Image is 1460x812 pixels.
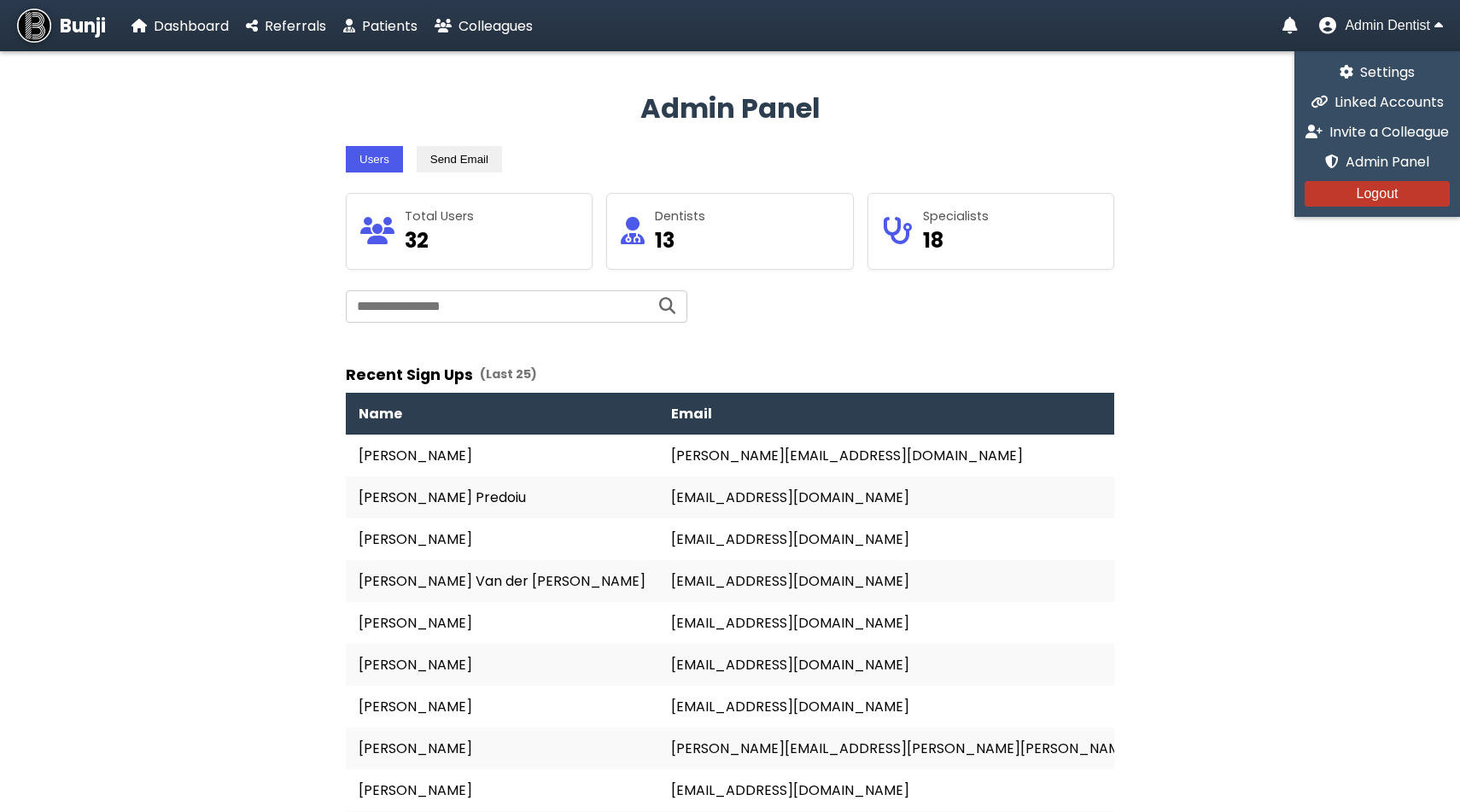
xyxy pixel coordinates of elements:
td: [EMAIL_ADDRESS][DOMAIN_NAME] [658,602,1263,644]
span: Bunji [60,12,106,40]
a: Invite a Colleague [1305,121,1450,143]
img: Bunji Dental Referral Management [17,9,51,43]
div: Total Users [405,207,474,225]
button: Send Email [417,146,502,172]
button: User menu [1319,17,1443,34]
a: Admin Panel [1305,151,1450,172]
a: [PERSON_NAME] Van der [PERSON_NAME] [359,571,645,591]
span: Admin Dentist [1345,18,1430,33]
h3: Recent Sign Ups [346,364,1114,386]
span: Settings [1360,62,1415,82]
a: Patients [343,15,418,37]
a: [PERSON_NAME] [359,613,472,633]
td: [EMAIL_ADDRESS][DOMAIN_NAME] [658,518,1263,560]
td: [EMAIL_ADDRESS][DOMAIN_NAME] [658,560,1263,602]
a: [PERSON_NAME] [359,739,472,758]
th: Email [658,393,1263,435]
span: (Last 25) [480,365,537,383]
a: Settings [1305,61,1450,83]
button: Logout [1305,181,1450,207]
a: [PERSON_NAME] [359,446,472,465]
button: Users [346,146,403,172]
div: 13 [655,225,705,255]
a: Dashboard [131,15,229,37]
span: Admin Panel [1346,152,1429,172]
div: 32 [405,225,474,255]
span: Logout [1357,186,1399,201]
div: Dentists [655,207,705,225]
a: Colleagues [435,15,533,37]
div: 18 [923,225,989,255]
span: Referrals [265,16,326,36]
a: Bunji [17,9,106,43]
a: [PERSON_NAME] Predoiu [359,488,526,507]
td: [EMAIL_ADDRESS][DOMAIN_NAME] [658,769,1263,811]
a: Referrals [246,15,326,37]
a: [PERSON_NAME] [359,697,472,716]
a: [PERSON_NAME] [359,780,472,800]
a: Linked Accounts [1305,91,1450,113]
td: [EMAIL_ADDRESS][DOMAIN_NAME] [658,476,1263,518]
span: Dashboard [154,16,229,36]
button: Search [654,296,680,317]
td: [PERSON_NAME][EMAIL_ADDRESS][DOMAIN_NAME] [658,435,1263,476]
h2: Admin Panel [346,88,1114,129]
a: [PERSON_NAME] [359,529,472,549]
td: [EMAIL_ADDRESS][DOMAIN_NAME] [658,686,1263,727]
td: [EMAIL_ADDRESS][DOMAIN_NAME] [658,644,1263,686]
a: Notifications [1282,17,1298,34]
span: Invite a Colleague [1329,122,1449,142]
th: Name [346,393,658,435]
span: Patients [362,16,418,36]
span: Linked Accounts [1334,92,1444,112]
span: Colleagues [458,16,533,36]
div: Specialists [923,207,989,225]
a: [PERSON_NAME] [359,655,472,675]
td: [PERSON_NAME][EMAIL_ADDRESS][PERSON_NAME][PERSON_NAME][DOMAIN_NAME] [658,727,1263,769]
